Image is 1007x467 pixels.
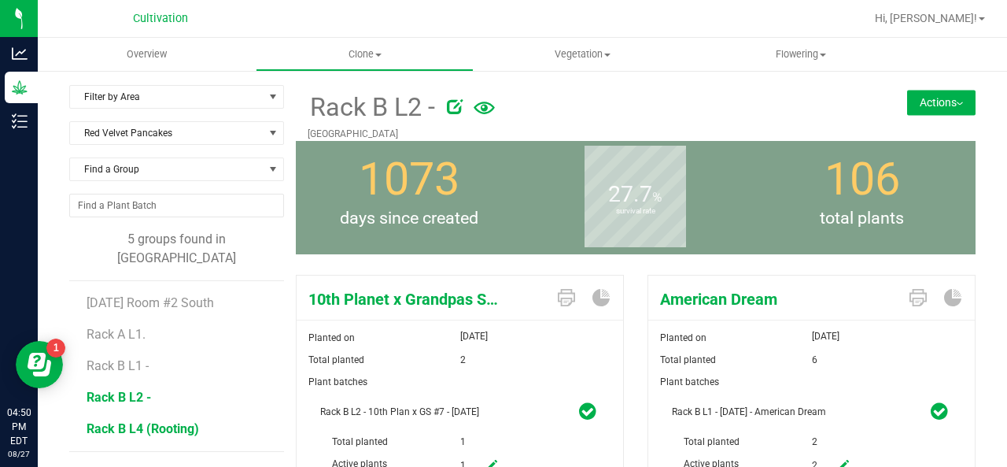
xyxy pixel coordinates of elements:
span: 106 [824,153,900,206]
span: select [264,86,283,108]
span: Rack B L1 - [87,358,149,373]
span: 6 [812,349,817,371]
span: Clone [256,47,473,61]
span: Flowering [693,47,909,61]
span: Rack B L4 (Rooting) [87,421,199,436]
span: Find a Group [70,158,264,180]
inline-svg: Grow [12,80,28,95]
inline-svg: Inventory [12,113,28,129]
iframe: Resource center [16,341,63,388]
span: Total planted [332,436,388,447]
span: [DATE] Room #2 South [87,295,214,310]
inline-svg: Analytics [12,46,28,61]
span: 2 [812,431,817,453]
span: total plants [749,206,976,231]
span: Rack B L2 - 10th Plan x GS #7 - 5/1/2024 [320,401,599,423]
group-info-box: Total number of plants [761,141,964,254]
span: Rack B L1 - [DATE] - American Dream [672,406,826,417]
span: Rack B L2 - [87,390,151,405]
span: Planted on [660,332,706,343]
span: 1 [460,431,466,453]
p: 08/27 [7,448,31,460]
span: 1073 [359,153,459,206]
span: Overview [105,47,188,61]
span: Filter by Area [70,86,264,108]
span: American Dream [648,287,864,311]
span: Rack B L2 - 10th Plan x GS #7 - [DATE] [320,406,479,417]
button: Actions [907,90,976,115]
b: survival rate [585,140,686,281]
span: Planted on [308,332,355,343]
group-info-box: Survival rate [534,141,737,254]
span: plant_batch [931,400,947,423]
span: [DATE] [460,327,488,346]
span: 10th Planet x Grandpas Stash #12 #7 [297,287,512,311]
a: Overview [38,38,256,71]
span: Plant batches [308,371,460,393]
span: Total planted [660,354,716,365]
span: Rack B L2 - [308,88,435,127]
group-info-box: Days since created [308,141,511,254]
span: plant_batch [579,400,596,423]
p: [GEOGRAPHIC_DATA] [308,127,850,141]
p: 04:50 PM EDT [7,406,31,448]
a: Vegetation [474,38,692,71]
span: Total planted [308,354,364,365]
input: NO DATA FOUND [70,195,283,217]
span: Rack A L1. [87,327,146,342]
a: Flowering [692,38,910,71]
span: Red Velvet Pancakes [70,122,264,144]
span: Plant batches [660,371,812,393]
span: Hi, [PERSON_NAME]! [875,12,977,24]
a: Clone [256,38,474,71]
span: 2 [460,349,466,371]
span: Vegetation [474,47,691,61]
span: Total planted [684,436,740,447]
span: Cultivation [133,12,188,25]
span: Rack B L1 - 2/14/24 - American Dream [672,401,951,423]
iframe: Resource center unread badge [46,339,65,358]
span: days since created [296,206,522,231]
span: [DATE] [812,327,839,346]
div: 5 groups found in [GEOGRAPHIC_DATA] [69,230,284,268]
